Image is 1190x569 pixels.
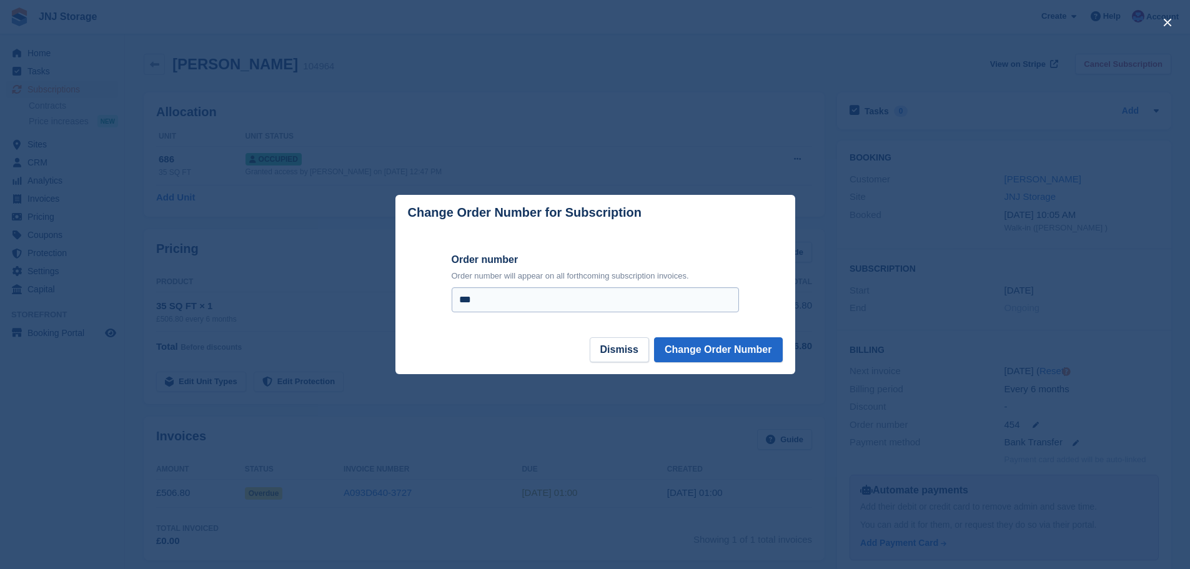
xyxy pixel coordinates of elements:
[590,337,649,362] button: Dismiss
[452,270,739,282] p: Order number will appear on all forthcoming subscription invoices.
[654,337,783,362] button: Change Order Number
[1158,12,1178,32] button: close
[452,252,739,267] label: Order number
[408,205,642,220] p: Change Order Number for Subscription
